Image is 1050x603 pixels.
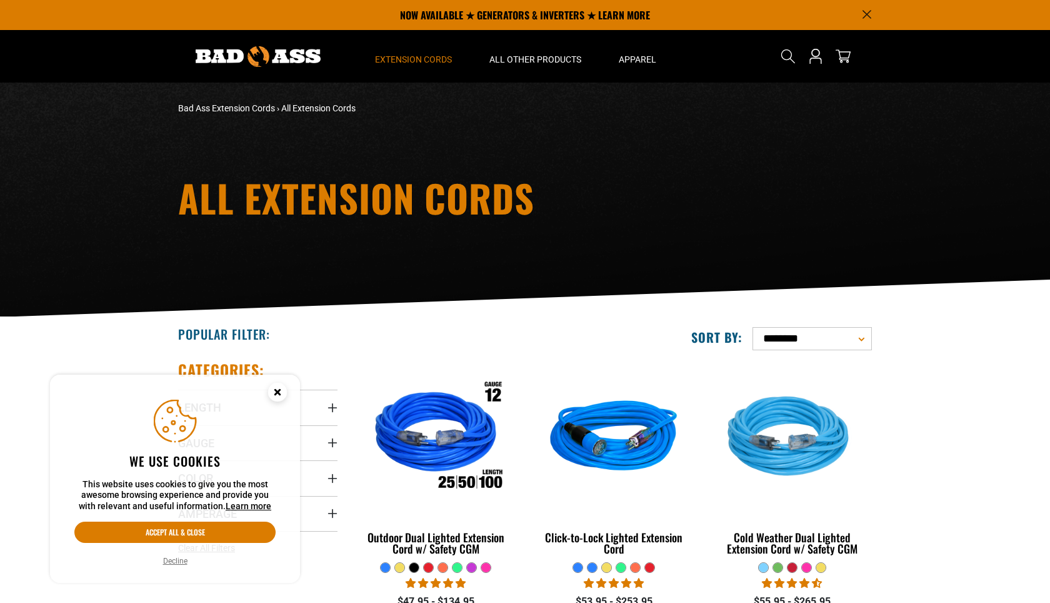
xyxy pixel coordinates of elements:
h2: Popular Filter: [178,326,270,342]
aside: Cookie Consent [50,375,300,584]
span: 4.62 stars [762,577,822,589]
span: Apparel [619,54,656,65]
p: This website uses cookies to give you the most awesome browsing experience and provide you with r... [74,479,276,512]
span: › [277,103,279,113]
a: Light Blue Cold Weather Dual Lighted Extension Cord w/ Safety CGM [712,360,872,562]
h2: We use cookies [74,453,276,469]
button: Decline [159,555,191,567]
label: Sort by: [691,329,742,345]
div: Cold Weather Dual Lighted Extension Cord w/ Safety CGM [712,532,872,554]
span: 4.87 stars [584,577,644,589]
summary: Search [778,46,798,66]
img: Light Blue [713,367,871,510]
a: Bad Ass Extension Cords [178,103,275,113]
summary: Extension Cords [356,30,471,83]
div: Click-to-Lock Lighted Extension Cord [534,532,694,554]
a: Learn more [226,501,271,511]
h1: All Extension Cords [178,179,634,216]
a: Outdoor Dual Lighted Extension Cord w/ Safety CGM Outdoor Dual Lighted Extension Cord w/ Safety CGM [356,360,516,562]
a: blue Click-to-Lock Lighted Extension Cord [534,360,694,562]
summary: All Other Products [471,30,600,83]
span: All Other Products [489,54,581,65]
span: 4.81 stars [406,577,466,589]
h2: Categories: [178,360,264,380]
span: All Extension Cords [281,103,356,113]
img: Bad Ass Extension Cords [196,46,321,67]
nav: breadcrumbs [178,102,634,115]
img: Outdoor Dual Lighted Extension Cord w/ Safety CGM [357,367,515,510]
div: Outdoor Dual Lighted Extension Cord w/ Safety CGM [356,532,516,554]
button: Accept all & close [74,522,276,543]
summary: Apparel [600,30,675,83]
span: Extension Cords [375,54,452,65]
img: blue [535,367,692,510]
